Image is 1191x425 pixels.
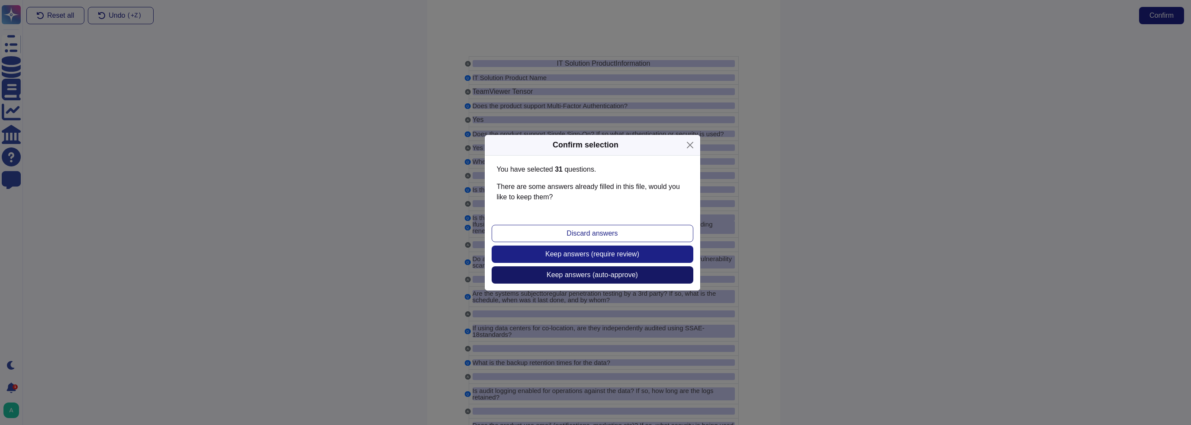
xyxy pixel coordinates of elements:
button: Keep answers (auto-approve) [492,266,693,284]
p: There are some answers already filled in this file, would you like to keep them? [497,182,688,202]
b: 31 [555,166,563,173]
span: Keep answers (auto-approve) [547,272,638,278]
button: Keep answers (require review) [492,246,693,263]
button: Discard answers [492,225,693,242]
div: Confirm selection [553,139,618,151]
span: Discard answers [567,230,618,237]
p: You have selected question s . [497,164,688,175]
span: Keep answers (require review) [545,251,639,258]
button: Close [683,138,697,152]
